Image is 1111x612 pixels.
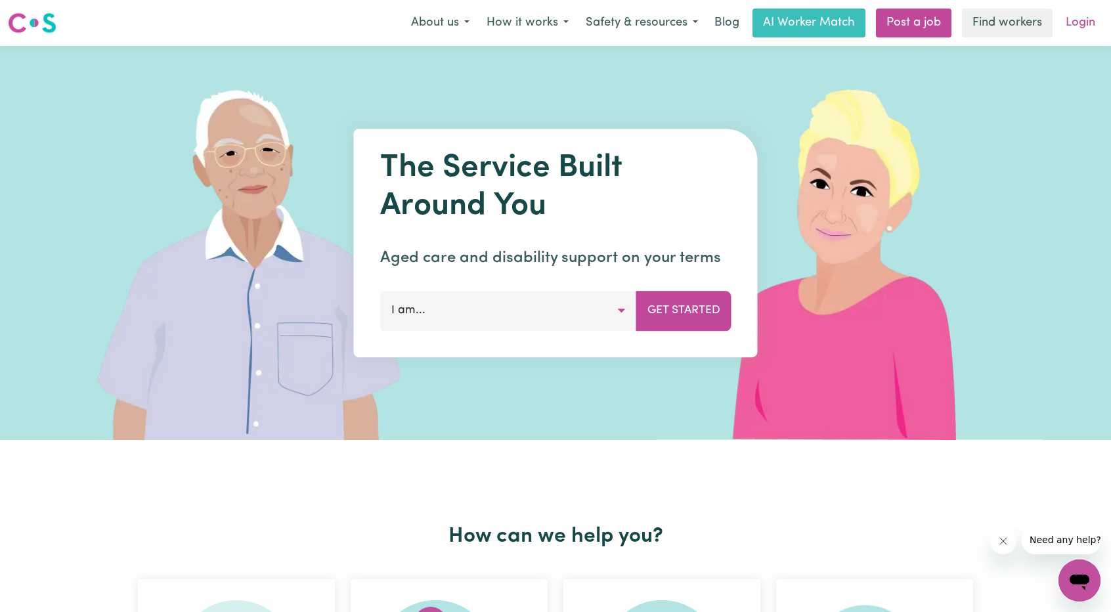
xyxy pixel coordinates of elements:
button: Get Started [636,291,731,330]
iframe: Close message [990,528,1016,554]
span: Need any help? [8,9,79,20]
img: Careseekers logo [8,11,56,35]
button: About us [403,9,478,37]
button: I am... [380,291,637,330]
iframe: Button to launch messaging window [1058,559,1100,601]
p: Aged care and disability support on your terms [380,246,731,270]
button: How it works [478,9,577,37]
button: Safety & resources [577,9,707,37]
a: AI Worker Match [752,9,865,37]
h2: How can we help you? [130,524,981,549]
a: Careseekers logo [8,8,56,38]
a: Post a job [876,9,951,37]
iframe: Message from company [1022,525,1100,554]
a: Find workers [962,9,1053,37]
a: Login [1058,9,1103,37]
h1: The Service Built Around You [380,150,731,225]
a: Blog [707,9,747,37]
